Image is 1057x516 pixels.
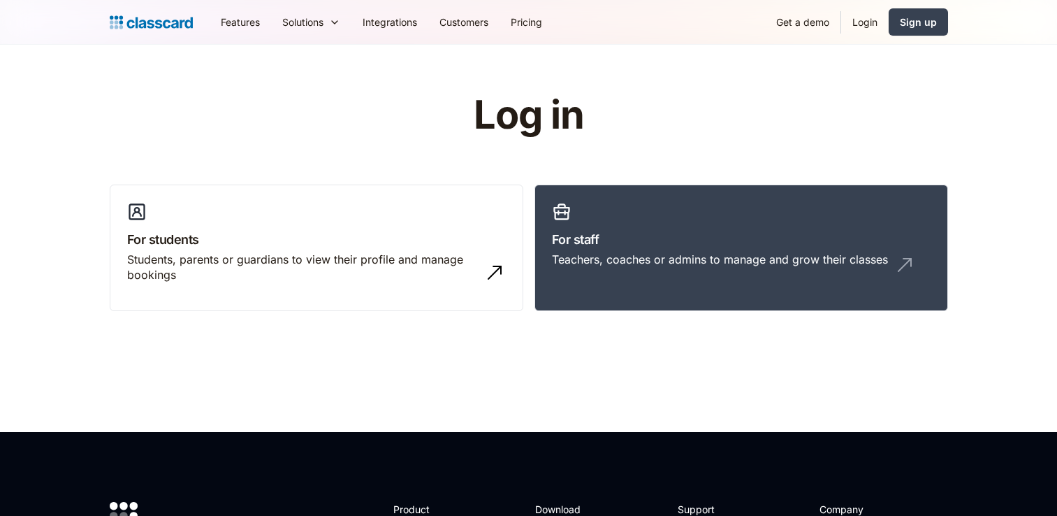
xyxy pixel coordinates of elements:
div: Students, parents or guardians to view their profile and manage bookings [127,252,478,283]
a: Login [841,6,889,38]
a: Features [210,6,271,38]
div: Teachers, coaches or admins to manage and grow their classes [552,252,888,267]
a: Integrations [351,6,428,38]
div: Sign up [900,15,937,29]
a: Sign up [889,8,948,36]
h3: For staff [552,230,931,249]
a: Get a demo [765,6,840,38]
h3: For students [127,230,506,249]
a: home [110,13,193,32]
div: Solutions [271,6,351,38]
a: Pricing [500,6,553,38]
a: Customers [428,6,500,38]
h1: Log in [307,94,750,137]
a: For staffTeachers, coaches or admins to manage and grow their classes [534,185,948,312]
div: Solutions [282,15,323,29]
a: For studentsStudents, parents or guardians to view their profile and manage bookings [110,185,523,312]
